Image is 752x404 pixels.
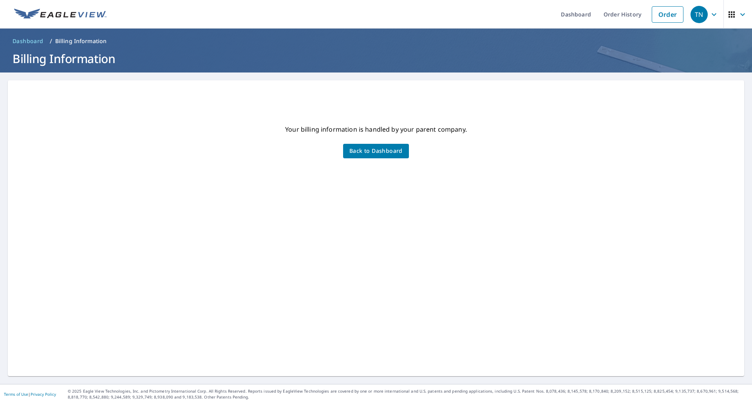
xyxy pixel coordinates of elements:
[31,391,56,397] a: Privacy Policy
[343,144,409,158] button: Back to Dashboard
[14,9,107,20] img: EV Logo
[349,146,403,156] span: Back to Dashboard
[4,392,56,397] p: |
[652,6,683,23] a: Order
[691,6,708,23] div: TN
[50,36,52,46] li: /
[9,51,743,67] h1: Billing Information
[68,388,748,400] p: © 2025 Eagle View Technologies, Inc. and Pictometry International Corp. All Rights Reserved. Repo...
[9,35,743,47] nav: breadcrumb
[4,391,28,397] a: Terms of Use
[283,123,469,136] p: Your billing information is handled by your parent company.
[9,35,47,47] a: Dashboard
[13,37,43,45] span: Dashboard
[55,37,107,45] p: Billing Information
